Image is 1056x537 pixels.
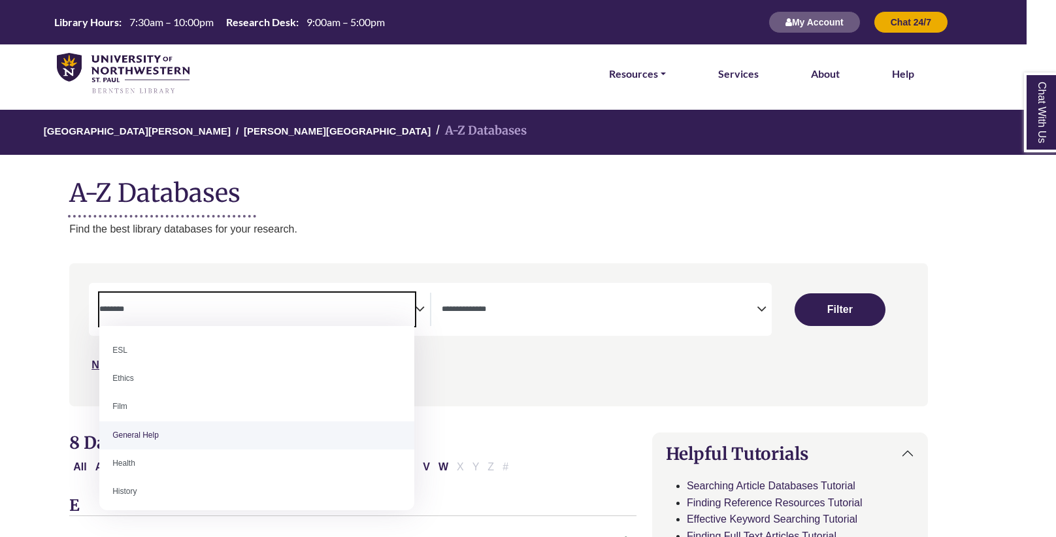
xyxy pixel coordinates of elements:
[244,123,431,137] a: [PERSON_NAME][GEOGRAPHIC_DATA]
[892,65,914,82] a: Help
[69,221,928,238] p: Find the best library databases for your research.
[221,15,299,29] th: Research Desk:
[69,263,928,406] nav: Search filters
[99,336,414,365] li: ESL
[811,65,840,82] a: About
[306,16,385,28] span: 9:00am – 5:00pm
[768,11,861,33] button: My Account
[99,365,414,393] li: Ethics
[44,123,231,137] a: [GEOGRAPHIC_DATA][PERSON_NAME]
[419,459,434,476] button: Filter Results V
[431,122,527,140] li: A-Z Databases
[795,293,885,326] button: Submit for Search Results
[129,16,214,28] span: 7:30am – 10:00pm
[69,461,514,472] div: Alpha-list to filter by first letter of database name
[49,15,390,27] table: Hours Today
[718,65,759,82] a: Services
[69,459,90,476] button: All
[69,110,928,155] nav: breadcrumb
[49,15,390,30] a: Hours Today
[91,359,402,370] a: Not sure where to start? Check our Recommended Databases.
[435,459,452,476] button: Filter Results W
[99,478,414,506] li: History
[99,393,414,421] li: Film
[768,16,861,27] a: My Account
[99,449,414,478] li: Health
[687,513,857,525] a: Effective Keyword Searching Tutorial
[687,480,855,491] a: Searching Article Databases Tutorial
[69,496,636,516] h3: E
[69,168,928,208] h1: A-Z Databases
[69,432,169,453] span: 8 Databases
[91,459,107,476] button: Filter Results A
[49,15,122,29] th: Library Hours:
[442,305,757,316] textarea: Search
[57,53,190,95] img: library_home
[609,65,666,82] a: Resources
[874,16,948,27] a: Chat 24/7
[99,305,414,316] textarea: Search
[874,11,948,33] button: Chat 24/7
[653,433,927,474] button: Helpful Tutorials
[687,497,863,508] a: Finding Reference Resources Tutorial
[99,421,414,449] li: General Help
